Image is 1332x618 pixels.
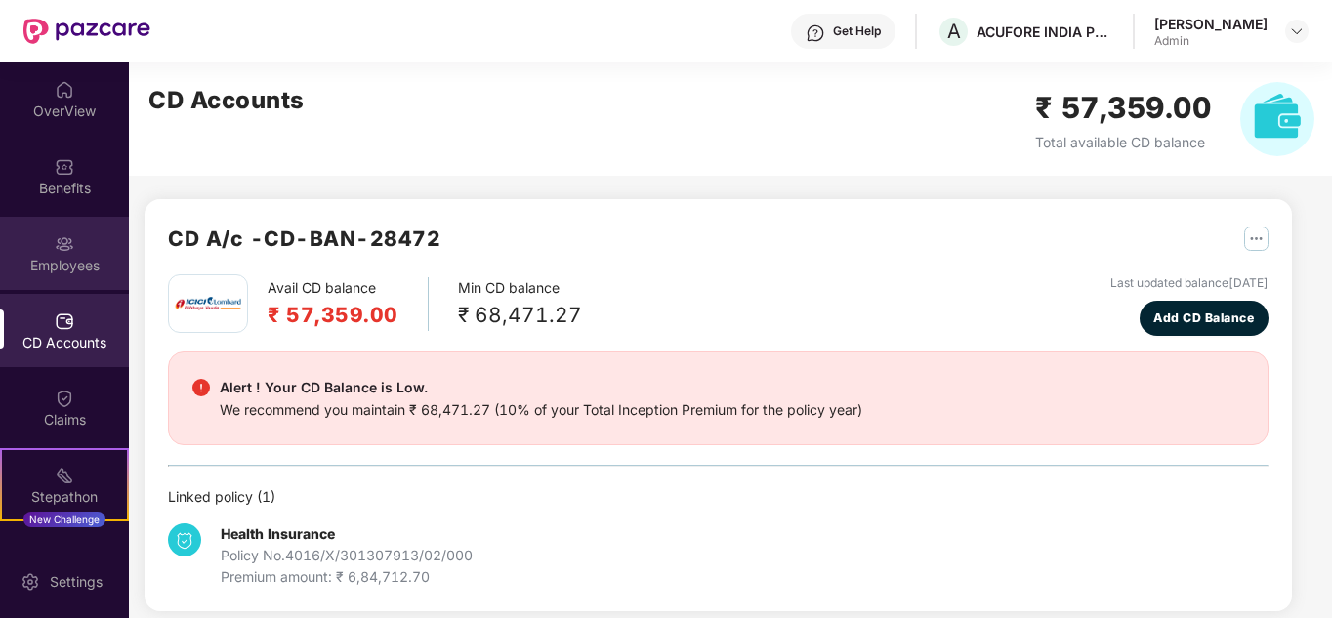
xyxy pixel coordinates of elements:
[55,389,74,408] img: svg+xml;base64,PHN2ZyBpZD0iQ2xhaW0iIHhtbG5zPSJodHRwOi8vd3d3LnczLm9yZy8yMDAwL3N2ZyIgd2lkdGg9IjIwIi...
[458,299,582,331] div: ₹ 68,471.27
[1154,15,1268,33] div: [PERSON_NAME]
[833,23,881,39] div: Get Help
[168,523,201,556] img: svg+xml;base64,PHN2ZyB4bWxucz0iaHR0cDovL3d3dy53My5vcmcvMjAwMC9zdmciIHdpZHRoPSIzNCIgaGVpZ2h0PSIzNC...
[55,234,74,254] img: svg+xml;base64,PHN2ZyBpZD0iRW1wbG95ZWVzIiB4bWxucz0iaHR0cDovL3d3dy53My5vcmcvMjAwMC9zdmciIHdpZHRoPS...
[55,466,74,485] img: svg+xml;base64,PHN2ZyB4bWxucz0iaHR0cDovL3d3dy53My5vcmcvMjAwMC9zdmciIHdpZHRoPSIyMSIgaGVpZ2h0PSIyMC...
[148,82,305,119] h2: CD Accounts
[221,545,473,566] div: Policy No. 4016/X/301307913/02/000
[44,572,108,592] div: Settings
[55,80,74,100] img: svg+xml;base64,PHN2ZyBpZD0iSG9tZSIgeG1sbnM9Imh0dHA6Ly93d3cudzMub3JnLzIwMDAvc3ZnIiB3aWR0aD0iMjAiIG...
[1240,82,1314,156] img: svg+xml;base64,PHN2ZyB4bWxucz0iaHR0cDovL3d3dy53My5vcmcvMjAwMC9zdmciIHhtbG5zOnhsaW5rPSJodHRwOi8vd3...
[55,311,74,331] img: svg+xml;base64,PHN2ZyBpZD0iQ0RfQWNjb3VudHMiIGRhdGEtbmFtZT0iQ0QgQWNjb3VudHMiIHhtbG5zPSJodHRwOi8vd3...
[1154,33,1268,49] div: Admin
[168,223,440,255] h2: CD A/c - CD-BAN-28472
[1140,301,1270,336] button: Add CD Balance
[23,19,150,44] img: New Pazcare Logo
[21,572,40,592] img: svg+xml;base64,PHN2ZyBpZD0iU2V0dGluZy0yMHgyMCIgeG1sbnM9Imh0dHA6Ly93d3cudzMub3JnLzIwMDAvc3ZnIiB3aW...
[806,23,825,43] img: svg+xml;base64,PHN2ZyBpZD0iSGVscC0zMngzMiIgeG1sbnM9Imh0dHA6Ly93d3cudzMub3JnLzIwMDAvc3ZnIiB3aWR0aD...
[192,379,210,396] img: svg+xml;base64,PHN2ZyBpZD0iRGFuZ2VyX2FsZXJ0IiBkYXRhLW5hbWU9IkRhbmdlciBhbGVydCIgeG1sbnM9Imh0dHA6Ly...
[220,376,862,399] div: Alert ! Your CD Balance is Low.
[220,399,862,421] div: We recommend you maintain ₹ 68,471.27 (10% of your Total Inception Premium for the policy year)
[23,512,105,527] div: New Challenge
[268,299,398,331] h2: ₹ 57,359.00
[1110,274,1269,293] div: Last updated balance [DATE]
[1153,309,1254,327] span: Add CD Balance
[55,157,74,177] img: svg+xml;base64,PHN2ZyBpZD0iQmVuZWZpdHMiIHhtbG5zPSJodHRwOi8vd3d3LnczLm9yZy8yMDAwL3N2ZyIgd2lkdGg9Ij...
[947,20,961,43] span: A
[268,277,429,331] div: Avail CD balance
[221,566,473,588] div: Premium amount: ₹ 6,84,712.70
[1244,227,1269,251] img: svg+xml;base64,PHN2ZyB4bWxucz0iaHR0cDovL3d3dy53My5vcmcvMjAwMC9zdmciIHdpZHRoPSIyNSIgaGVpZ2h0PSIyNS...
[977,22,1113,41] div: ACUFORE INDIA PRIVATE LIMITED
[1289,23,1305,39] img: svg+xml;base64,PHN2ZyBpZD0iRHJvcGRvd24tMzJ4MzIiIHhtbG5zPSJodHRwOi8vd3d3LnczLm9yZy8yMDAwL3N2ZyIgd2...
[55,543,74,562] img: svg+xml;base64,PHN2ZyBpZD0iRW5kb3JzZW1lbnRzIiB4bWxucz0iaHR0cDovL3d3dy53My5vcmcvMjAwMC9zdmciIHdpZH...
[2,487,127,507] div: Stepathon
[171,291,245,316] img: icici.png
[221,525,335,542] b: Health Insurance
[1035,134,1205,150] span: Total available CD balance
[1035,85,1212,131] h2: ₹ 57,359.00
[458,277,582,331] div: Min CD balance
[168,486,1269,508] div: Linked policy ( 1 )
